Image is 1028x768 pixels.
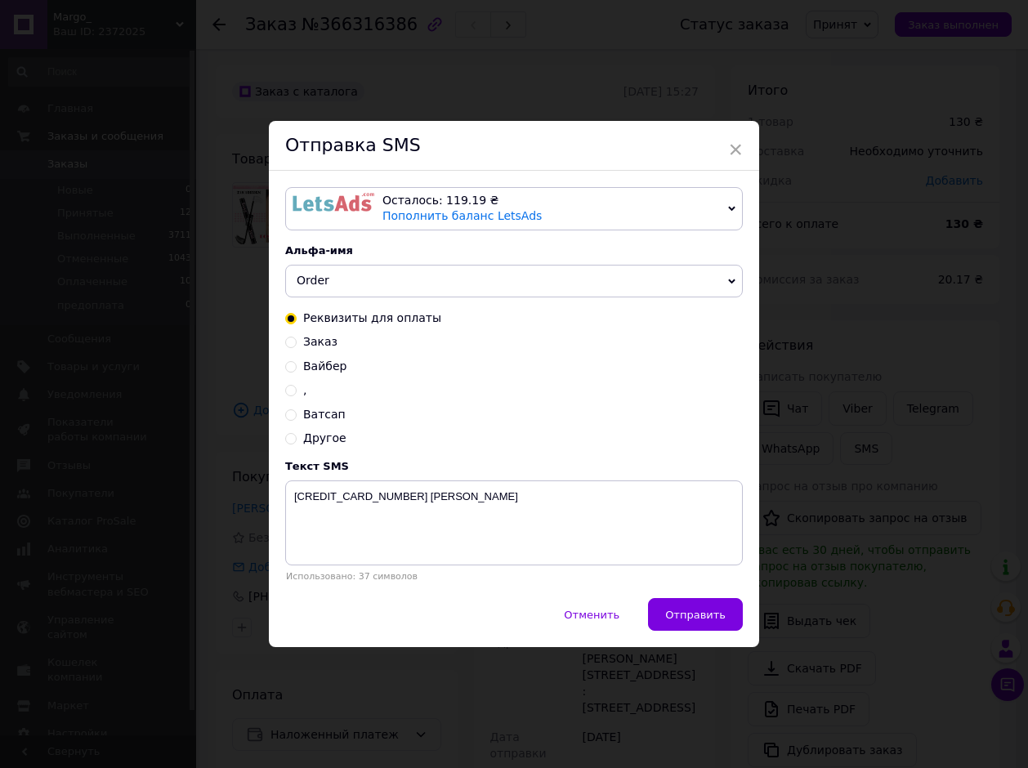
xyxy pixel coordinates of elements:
span: Заказ [303,335,337,348]
span: Отправить [665,609,726,621]
div: Осталось: 119.19 ₴ [382,193,722,209]
div: Отправка SMS [269,121,759,171]
span: Ватсап [303,408,346,421]
button: Отправить [648,598,743,631]
span: Реквизиты для оплаты [303,311,441,324]
div: Использовано: 37 символов [285,571,743,582]
span: Альфа-имя [285,244,353,257]
span: Отменить [564,609,619,621]
span: Вайбер [303,359,346,373]
span: , [303,383,306,396]
textarea: [CREDIT_CARD_NUMBER] [PERSON_NAME] [285,480,743,565]
span: Order [297,274,329,287]
div: Текст SMS [285,460,743,472]
button: Отменить [547,598,637,631]
a: Пополнить баланс LetsAds [382,209,542,222]
span: Другое [303,431,346,444]
span: × [728,136,743,163]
